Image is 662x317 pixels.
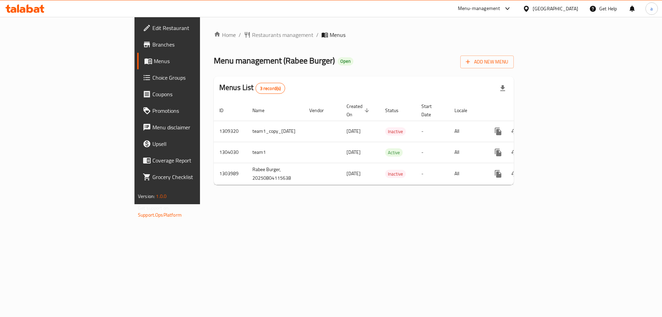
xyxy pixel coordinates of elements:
[137,119,245,136] a: Menu disclaimer
[152,73,240,82] span: Choice Groups
[152,40,240,49] span: Branches
[252,106,273,115] span: Name
[347,102,371,119] span: Created On
[421,102,441,119] span: Start Date
[347,169,361,178] span: [DATE]
[309,106,333,115] span: Vendor
[219,82,285,94] h2: Menus List
[316,31,319,39] li: /
[454,106,476,115] span: Locale
[533,5,578,12] div: [GEOGRAPHIC_DATA]
[137,86,245,102] a: Coupons
[484,100,562,121] th: Actions
[347,127,361,136] span: [DATE]
[152,24,240,32] span: Edit Restaurant
[385,148,403,157] div: Active
[449,121,484,142] td: All
[338,57,353,66] div: Open
[154,57,240,65] span: Menus
[156,192,167,201] span: 1.0.0
[506,166,523,182] button: Change Status
[138,210,182,219] a: Support.OpsPlatform
[137,69,245,86] a: Choice Groups
[152,140,240,148] span: Upsell
[214,31,514,39] nav: breadcrumb
[152,107,240,115] span: Promotions
[460,56,514,68] button: Add New Menu
[458,4,500,13] div: Menu-management
[252,31,313,39] span: Restaurants management
[247,142,304,163] td: team1
[416,142,449,163] td: -
[137,136,245,152] a: Upsell
[416,163,449,185] td: -
[650,5,653,12] span: a
[506,144,523,161] button: Change Status
[385,106,408,115] span: Status
[449,163,484,185] td: All
[416,121,449,142] td: -
[490,123,506,140] button: more
[338,58,353,64] span: Open
[506,123,523,140] button: Change Status
[347,148,361,157] span: [DATE]
[137,152,245,169] a: Coverage Report
[494,80,511,97] div: Export file
[214,100,562,185] table: enhanced table
[385,170,406,178] span: Inactive
[385,149,403,157] span: Active
[247,121,304,142] td: team1_copy_[DATE]
[152,123,240,131] span: Menu disclaimer
[137,36,245,53] a: Branches
[255,83,285,94] div: Total records count
[385,128,406,136] span: Inactive
[214,53,335,68] span: Menu management ( Rabee Burger )
[137,102,245,119] a: Promotions
[152,90,240,98] span: Coupons
[219,106,232,115] span: ID
[244,31,313,39] a: Restaurants management
[385,127,406,136] div: Inactive
[138,192,155,201] span: Version:
[330,31,345,39] span: Menus
[256,85,285,92] span: 3 record(s)
[449,142,484,163] td: All
[137,20,245,36] a: Edit Restaurant
[137,169,245,185] a: Grocery Checklist
[137,53,245,69] a: Menus
[490,166,506,182] button: more
[138,204,170,212] span: Get support on:
[247,163,304,185] td: Rabee Burger, 20250804115638
[490,144,506,161] button: more
[152,156,240,165] span: Coverage Report
[466,58,508,66] span: Add New Menu
[152,173,240,181] span: Grocery Checklist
